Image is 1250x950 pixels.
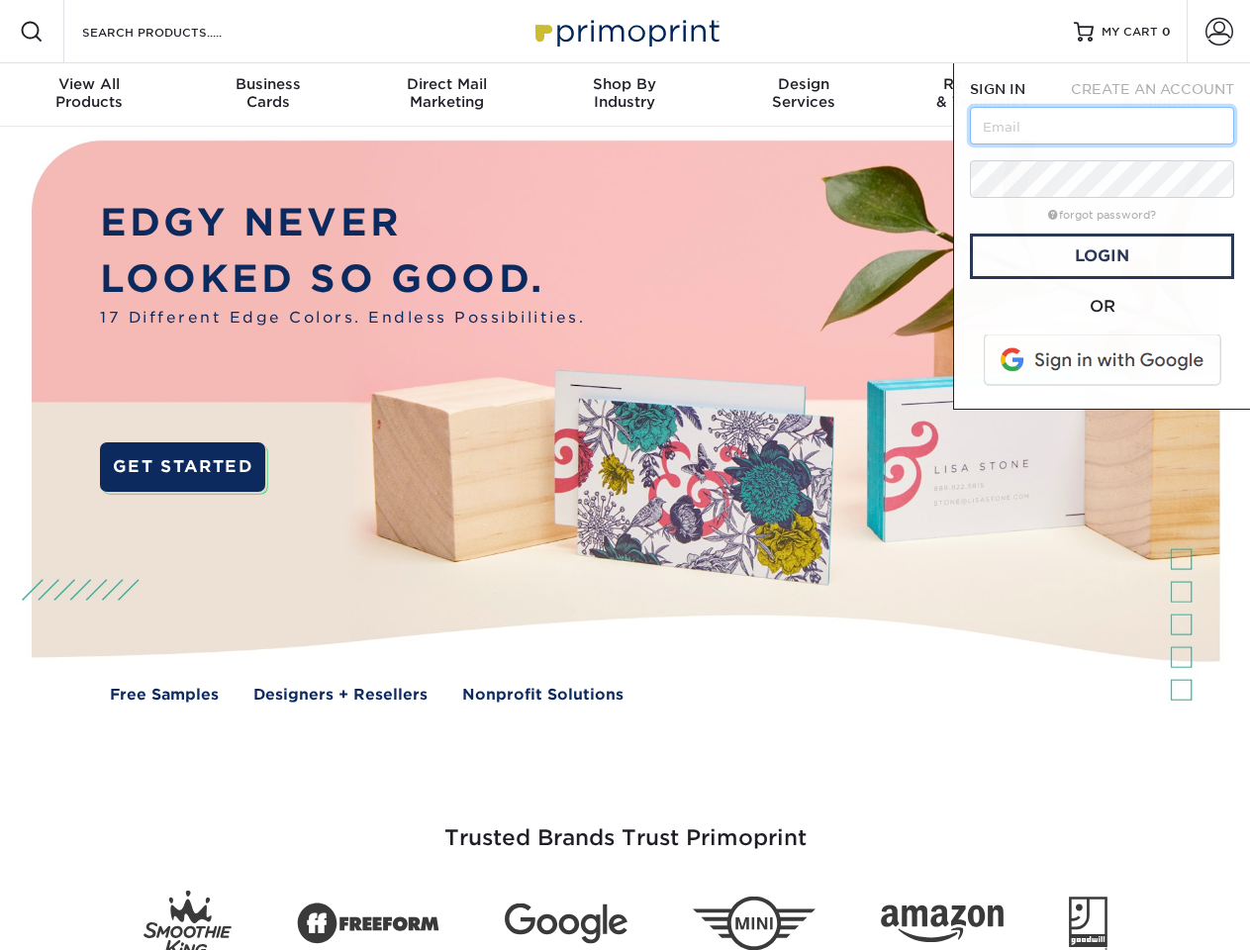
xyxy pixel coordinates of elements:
div: Marketing [357,75,535,111]
a: Shop ByIndustry [535,63,714,127]
span: Resources [893,75,1071,93]
div: OR [970,295,1234,319]
img: Google [505,903,627,944]
div: Services [715,75,893,111]
div: Cards [178,75,356,111]
a: forgot password? [1048,209,1156,222]
a: Direct MailMarketing [357,63,535,127]
p: EDGY NEVER [100,195,585,251]
span: SIGN IN [970,81,1025,97]
a: Resources& Templates [893,63,1071,127]
img: Primoprint [527,10,724,52]
div: Industry [535,75,714,111]
span: Direct Mail [357,75,535,93]
span: MY CART [1102,24,1158,41]
span: Shop By [535,75,714,93]
span: Design [715,75,893,93]
a: DesignServices [715,63,893,127]
span: 0 [1162,25,1171,39]
a: Nonprofit Solutions [462,684,624,707]
div: & Templates [893,75,1071,111]
a: Free Samples [110,684,219,707]
input: SEARCH PRODUCTS..... [80,20,273,44]
span: CREATE AN ACCOUNT [1071,81,1234,97]
img: Amazon [881,905,1004,943]
img: Goodwill [1069,897,1107,950]
span: Business [178,75,356,93]
a: BusinessCards [178,63,356,127]
a: Login [970,234,1234,279]
p: LOOKED SO GOOD. [100,251,585,308]
input: Email [970,107,1234,144]
a: Designers + Resellers [253,684,428,707]
span: 17 Different Edge Colors. Endless Possibilities. [100,307,585,330]
h3: Trusted Brands Trust Primoprint [47,778,1204,875]
a: GET STARTED [100,442,265,492]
